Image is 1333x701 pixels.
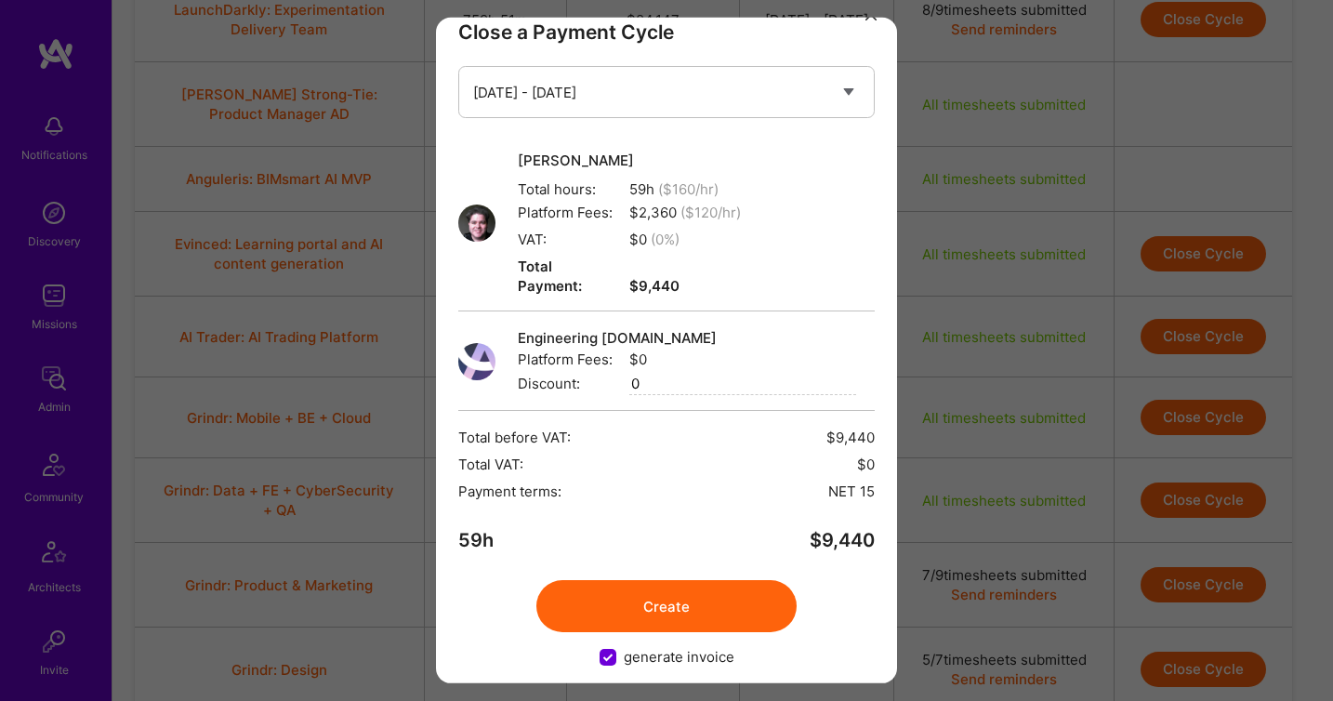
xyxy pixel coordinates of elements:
span: $9,440 [826,428,875,447]
span: $ 9,440 [810,531,875,550]
span: 59h [518,179,741,199]
span: ( 0 %) [651,231,680,248]
i: icon Close [865,9,877,20]
span: Discount: [518,374,618,393]
span: $ 2,360 [518,203,741,222]
div: modal [436,18,897,683]
span: Total Payment: [518,257,618,296]
span: 59h [458,531,494,550]
img: User Avatar [458,343,495,380]
span: ($ 120 /hr) [680,204,741,221]
span: Total before VAT: [458,428,571,447]
span: Engineering [DOMAIN_NAME] [518,328,856,348]
span: Platform Fees: [518,203,618,222]
span: [PERSON_NAME] [518,151,741,170]
span: $0 [857,455,875,474]
img: User Avatar [458,205,495,242]
span: Total hours: [518,179,618,199]
span: $0 [518,230,741,249]
span: NET 15 [828,482,875,501]
span: Total VAT: [458,455,523,474]
span: generate invoice [624,647,734,667]
span: Payment terms: [458,482,561,501]
h3: Close a Payment Cycle [458,20,875,44]
strong: $9,440 [518,277,680,295]
span: ($ 160 /hr) [658,180,719,198]
button: Create [536,580,797,632]
span: $0 [518,350,856,369]
span: VAT: [518,230,618,249]
span: Platform Fees: [518,350,618,369]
